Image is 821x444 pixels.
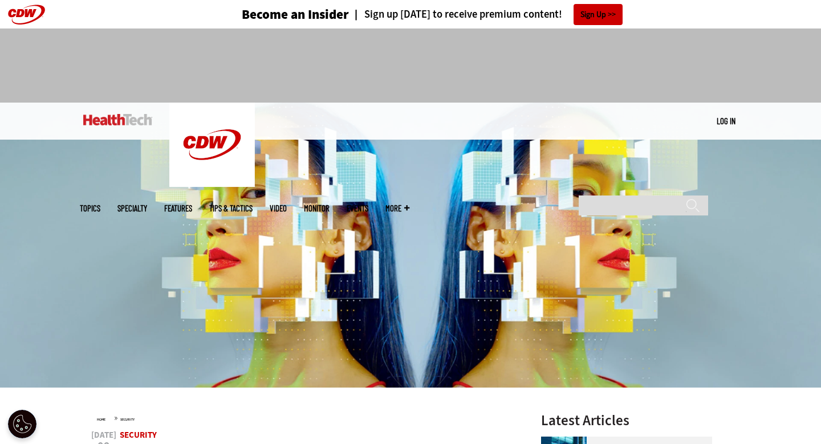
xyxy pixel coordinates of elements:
a: Sign up [DATE] to receive premium content! [349,9,562,20]
div: User menu [717,115,735,127]
a: Become an Insider [199,8,349,21]
a: Security [120,417,135,422]
button: Open Preferences [8,410,36,438]
a: Video [270,204,287,213]
h3: Latest Articles [541,413,712,427]
h3: Become an Insider [242,8,349,21]
span: Specialty [117,204,147,213]
div: Cookie Settings [8,410,36,438]
a: Security [120,429,157,441]
img: Home [169,103,255,187]
a: Log in [717,116,735,126]
span: [DATE] [91,431,116,439]
a: Tips & Tactics [209,204,253,213]
iframe: advertisement [203,40,618,91]
a: Features [164,204,192,213]
span: Topics [80,204,100,213]
a: MonITor [304,204,330,213]
a: Sign Up [574,4,623,25]
a: Events [347,204,368,213]
img: Home [83,114,152,125]
a: CDW [169,178,255,190]
div: » [97,413,511,422]
a: Home [97,417,105,422]
span: More [385,204,409,213]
